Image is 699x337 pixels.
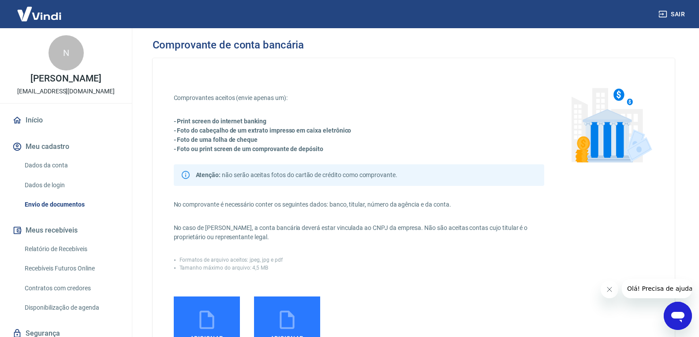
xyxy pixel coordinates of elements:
[174,127,351,134] strong: - Foto do cabeçalho de um extrato impresso em caixa eletrônico
[21,259,121,278] a: Recebíveis Futuros Online
[657,6,688,22] button: Sair
[21,176,121,194] a: Dados de login
[11,137,121,156] button: Meu cadastro
[21,156,121,174] a: Dados da conta
[11,221,121,240] button: Meus recebíveis
[5,6,74,13] span: Olá! Precisa de ajuda?
[622,279,692,298] iframe: Mensagem da empresa
[179,256,283,264] p: Formatos de arquivo aceitos: jpeg, jpg e pdf
[21,196,121,214] a: Envio de documentos
[664,302,692,330] iframe: Botão para abrir a janela de mensagens
[174,200,544,209] p: No comprovante é necessário conter os seguintes dados: banco, titular, número da agência e da conta.
[17,87,115,96] p: [EMAIL_ADDRESS][DOMAIN_NAME]
[49,35,84,70] div: N
[153,39,304,51] h3: Comprovante de conta bancária
[21,299,121,317] a: Disponibilização de agenda
[11,111,121,130] a: Início
[179,264,269,272] p: Tamanho máximo do arquivo: 4,5 MB
[601,281,618,298] iframe: Fechar mensagem
[21,279,121,297] a: Contratos com credores
[174,145,323,152] strong: - Foto ou print screen de um comprovante de depósito
[174,93,544,103] p: Comprovantes aceitos (envie apenas um):
[174,223,544,242] p: No caso de [PERSON_NAME], a conta bancária deverá estar vinculada ao CNPJ da empresa. Não são ace...
[565,79,654,167] img: foto-bank.95985f06fdf5fd3f43e2.png
[174,118,266,125] strong: - Print screen do internet banking
[30,74,101,83] p: [PERSON_NAME]
[21,240,121,258] a: Relatório de Recebíveis
[196,170,397,180] p: não serão aceitas fotos do cartão de crédito como comprovante.
[11,0,68,27] img: Vindi
[174,136,258,143] strong: - Foto de uma folha de cheque
[196,171,222,178] span: Atenção:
